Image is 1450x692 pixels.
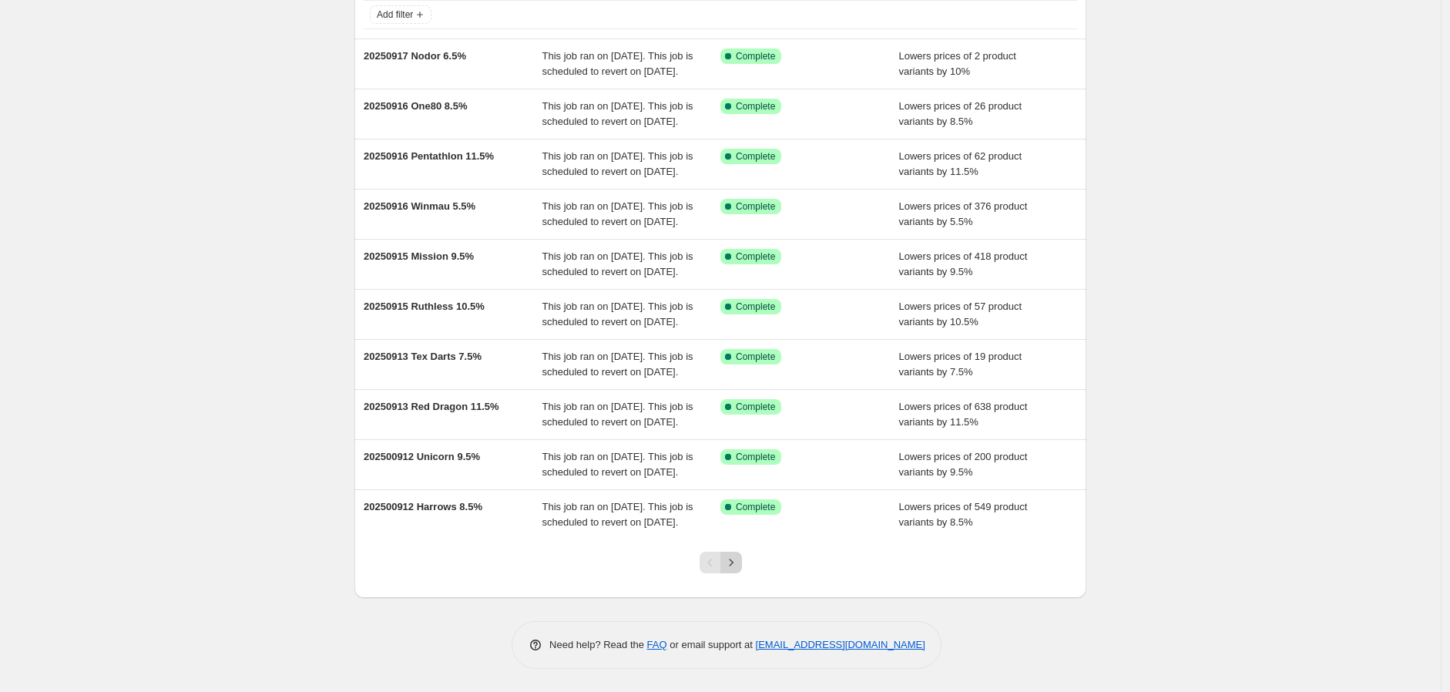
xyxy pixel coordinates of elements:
[647,639,667,650] a: FAQ
[364,501,482,512] span: 202500912 Harrows 8.5%
[736,351,775,363] span: Complete
[899,301,1022,328] span: Lowers prices of 57 product variants by 10.5%
[736,200,775,213] span: Complete
[736,451,775,463] span: Complete
[364,100,467,112] span: 20250916 One80 8.5%
[542,301,693,328] span: This job ran on [DATE]. This job is scheduled to revert on [DATE].
[542,501,693,528] span: This job ran on [DATE]. This job is scheduled to revert on [DATE].
[364,401,499,412] span: 20250913 Red Dragon 11.5%
[364,200,475,212] span: 20250916 Winmau 5.5%
[899,50,1016,77] span: Lowers prices of 2 product variants by 10%
[736,301,775,313] span: Complete
[542,50,693,77] span: This job ran on [DATE]. This job is scheduled to revert on [DATE].
[377,8,413,21] span: Add filter
[720,552,742,573] button: Next
[364,150,494,162] span: 20250916 Pentathlon 11.5%
[364,451,480,462] span: 202500912 Unicorn 9.5%
[364,50,466,62] span: 20250917 Nodor 6.5%
[542,401,693,428] span: This job ran on [DATE]. This job is scheduled to revert on [DATE].
[736,150,775,163] span: Complete
[549,639,647,650] span: Need help? Read the
[542,100,693,127] span: This job ran on [DATE]. This job is scheduled to revert on [DATE].
[542,250,693,277] span: This job ran on [DATE]. This job is scheduled to revert on [DATE].
[364,250,474,262] span: 20250915 Mission 9.5%
[542,451,693,478] span: This job ran on [DATE]. This job is scheduled to revert on [DATE].
[736,501,775,513] span: Complete
[899,401,1028,428] span: Lowers prices of 638 product variants by 11.5%
[736,50,775,62] span: Complete
[542,200,693,227] span: This job ran on [DATE]. This job is scheduled to revert on [DATE].
[899,250,1028,277] span: Lowers prices of 418 product variants by 9.5%
[364,301,485,312] span: 20250915 Ruthless 10.5%
[899,451,1028,478] span: Lowers prices of 200 product variants by 9.5%
[899,351,1022,378] span: Lowers prices of 19 product variants by 7.5%
[370,5,431,24] button: Add filter
[542,351,693,378] span: This job ran on [DATE]. This job is scheduled to revert on [DATE].
[756,639,925,650] a: [EMAIL_ADDRESS][DOMAIN_NAME]
[736,100,775,113] span: Complete
[736,250,775,263] span: Complete
[667,639,756,650] span: or email support at
[899,501,1028,528] span: Lowers prices of 549 product variants by 8.5%
[899,100,1022,127] span: Lowers prices of 26 product variants by 8.5%
[700,552,742,573] nav: Pagination
[364,351,482,362] span: 20250913 Tex Darts 7.5%
[542,150,693,177] span: This job ran on [DATE]. This job is scheduled to revert on [DATE].
[899,200,1028,227] span: Lowers prices of 376 product variants by 5.5%
[736,401,775,413] span: Complete
[899,150,1022,177] span: Lowers prices of 62 product variants by 11.5%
